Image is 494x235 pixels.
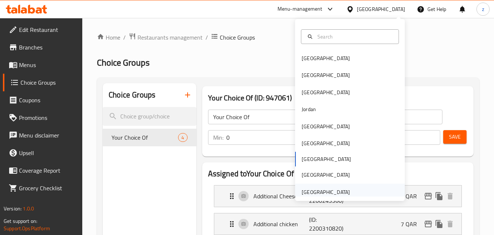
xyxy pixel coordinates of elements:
span: Restaurants management [137,33,203,42]
a: Promotions [3,109,83,126]
span: 1.0.0 [23,204,34,213]
a: Coverage Report [3,162,83,179]
button: edit [423,219,434,230]
h2: Choice Groups [109,89,155,100]
span: z [482,5,484,13]
div: [GEOGRAPHIC_DATA] [302,54,350,62]
p: Additional Cheese [253,192,309,201]
a: Branches [3,38,83,56]
span: Coverage Report [19,166,77,175]
p: Min: [213,133,223,142]
a: Home [97,33,120,42]
span: Choice Groups [20,78,77,87]
a: Menus [3,56,83,74]
span: Grocery Checklist [19,184,77,192]
span: Choice Groups [97,54,150,71]
a: Choice Groups [3,74,83,91]
div: Jordan [302,105,316,113]
a: Coupons [3,91,83,109]
div: [GEOGRAPHIC_DATA] [302,71,350,79]
button: edit [423,191,434,202]
span: Menus [19,60,77,69]
p: 4 QAR [401,192,423,201]
p: Additional chicken [253,220,309,228]
div: Your Choice Of4 [103,129,196,146]
p: (ID: 2200243360) [309,187,346,205]
span: Save [449,132,461,142]
li: / [123,33,126,42]
button: Save [443,130,467,144]
span: Promotions [19,113,77,122]
button: delete [445,191,456,202]
button: duplicate [434,191,445,202]
span: Coupons [19,96,77,104]
h3: Your Choice Of (ID: 947061) [208,92,468,104]
div: [GEOGRAPHIC_DATA] [302,188,350,196]
span: Your Choice Of [112,133,178,142]
div: [GEOGRAPHIC_DATA] [357,5,405,13]
div: [GEOGRAPHIC_DATA] [302,122,350,131]
p: (ID: 2200310820) [309,215,346,233]
span: 4 [178,134,187,141]
p: 7 QAR [401,220,423,228]
span: Version: [4,204,22,213]
li: Expand [208,182,468,210]
button: duplicate [434,219,445,230]
div: Expand [214,186,461,207]
li: / [205,33,208,42]
span: Menu disclaimer [19,131,77,140]
nav: breadcrumb [97,33,479,42]
div: [GEOGRAPHIC_DATA] [302,88,350,96]
div: Menu-management [278,5,323,14]
input: Search [314,33,394,41]
button: delete [445,219,456,230]
span: Choice Groups [220,33,255,42]
div: [GEOGRAPHIC_DATA] [302,171,350,179]
span: Get support on: [4,216,37,226]
a: Grocery Checklist [3,179,83,197]
a: Restaurants management [129,33,203,42]
a: Edit Restaurant [3,21,83,38]
div: [GEOGRAPHIC_DATA] [302,139,350,147]
span: Upsell [19,148,77,157]
span: Edit Restaurant [19,25,77,34]
div: Choices [178,133,187,142]
a: Upsell [3,144,83,162]
h2: Assigned to Your Choice Of [208,168,468,179]
input: search [103,107,196,126]
span: Branches [19,43,77,52]
a: Support.OpsPlatform [4,224,50,233]
a: Menu disclaimer [3,126,83,144]
div: Expand [214,213,461,235]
